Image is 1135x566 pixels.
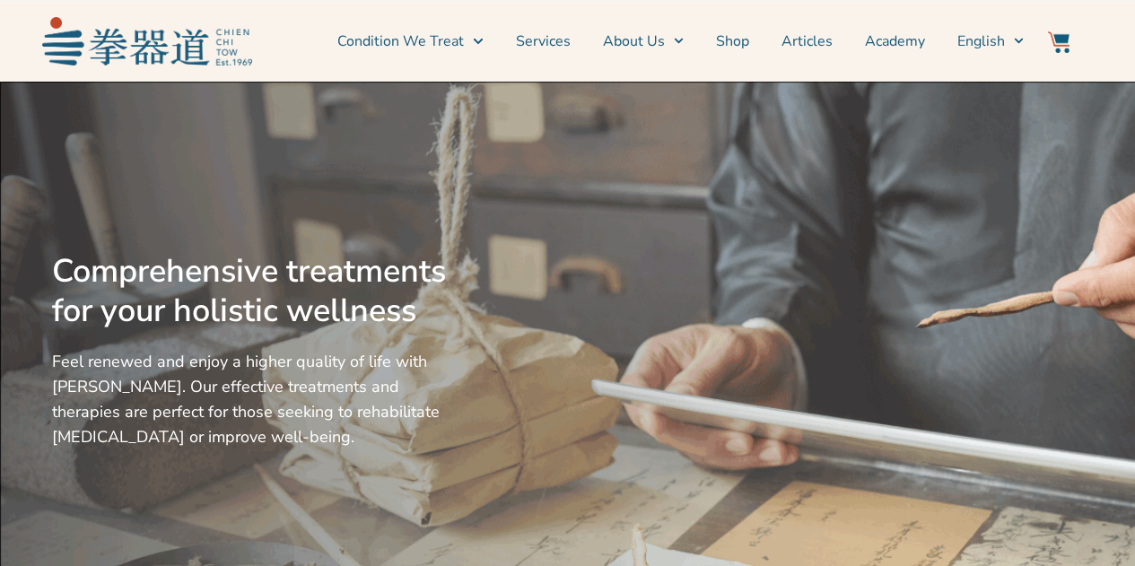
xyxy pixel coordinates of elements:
[603,19,684,64] a: About Us
[865,19,925,64] a: Academy
[337,19,483,64] a: Condition We Treat
[957,19,1024,64] a: English
[781,19,833,64] a: Articles
[52,252,454,331] h2: Comprehensive treatments for your holistic wellness
[957,30,1005,52] span: English
[516,19,571,64] a: Services
[716,19,749,64] a: Shop
[261,19,1024,64] nav: Menu
[1048,31,1070,53] img: Website Icon-03
[52,349,454,449] p: Feel renewed and enjoy a higher quality of life with [PERSON_NAME]. Our effective treatments and ...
